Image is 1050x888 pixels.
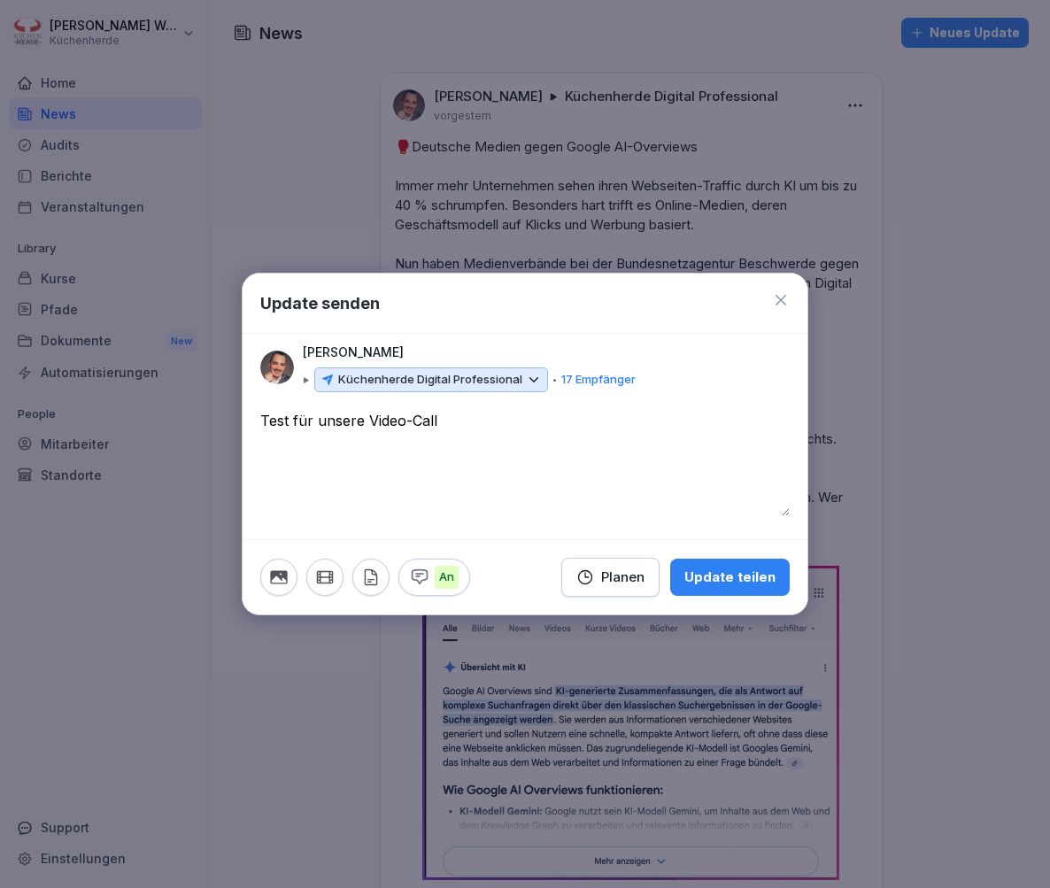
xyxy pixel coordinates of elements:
div: Update teilen [684,568,776,587]
button: Planen [561,558,660,597]
p: 17 Empfänger [561,371,636,389]
img: blkuibim9ggwy8x0ihyxhg17.png [260,351,294,384]
p: Küchenherde Digital Professional [338,371,522,389]
h1: Update senden [260,291,380,315]
div: Planen [576,568,645,587]
p: [PERSON_NAME] [303,343,404,362]
button: Update teilen [670,559,790,596]
button: An [398,559,470,596]
p: An [435,566,459,589]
